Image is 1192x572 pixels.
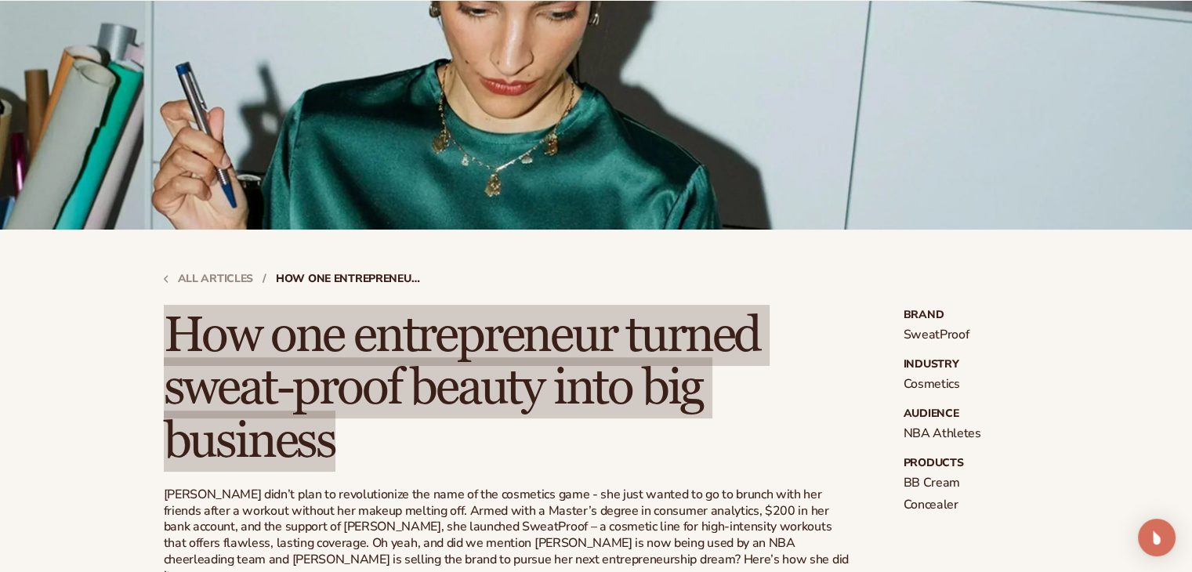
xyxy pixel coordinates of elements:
[164,310,853,468] h1: How one entrepreneur turned sweat-proof beauty into big business
[1138,519,1176,556] div: Open Intercom Messenger
[904,425,1029,442] p: NBA Athletes
[904,408,1029,419] strong: Audience
[904,497,1029,513] p: Concealer
[904,475,1029,491] p: BB Cream
[904,359,1029,370] strong: Industry
[904,458,1029,469] strong: Products
[904,376,1029,393] p: Cosmetics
